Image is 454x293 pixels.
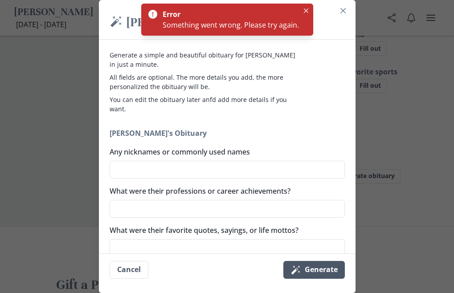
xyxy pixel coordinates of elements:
p: You can edit the obituary later anfd add more details if you want. [110,95,298,114]
button: Generate [283,261,345,279]
div: Error [163,9,295,20]
div: Something went wrong. Please try again. [163,20,299,30]
h2: [PERSON_NAME]'s Obituary [110,128,345,138]
label: What were their favorite quotes, sayings, or life mottos? [110,225,339,236]
button: Close [336,4,350,18]
label: What were their professions or career achievements? [110,186,339,196]
p: Generate a simple and beautiful obituary for [PERSON_NAME] in just a minute. [110,50,298,69]
button: Close [301,5,311,16]
label: Any nicknames or commonly used names [110,146,339,157]
p: All fields are optional. The more details you add, the more personalized the obituary will be. [110,73,298,91]
button: Cancel [110,261,148,279]
h2: [PERSON_NAME]'s Obituary [110,14,345,32]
